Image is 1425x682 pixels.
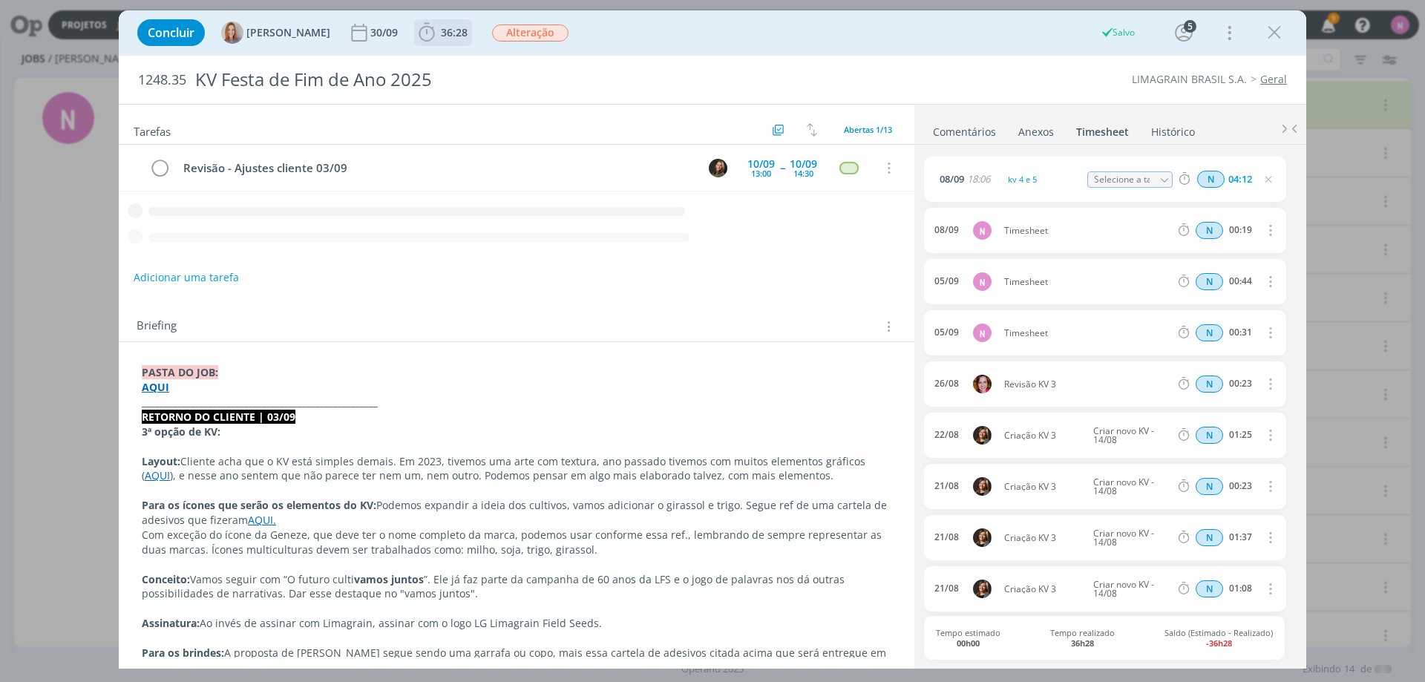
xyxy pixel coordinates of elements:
strong: _____________________________________________________ [142,395,378,409]
div: KV Festa de Fim de Ano 2025 [189,62,802,98]
div: N [973,221,992,240]
strong: PASTA DO JOB: [142,365,218,379]
div: 01:08 [1229,583,1252,594]
span: -- [780,163,784,173]
span: 18:06 [967,174,990,184]
img: L [973,528,992,547]
span: 1248.35 [138,72,186,88]
span: N [1196,324,1223,341]
div: 10/09 [747,159,775,169]
b: 00h00 [957,637,980,649]
div: Horas normais [1196,478,1223,495]
button: 36:28 [415,21,471,45]
span: Tarefas [134,121,171,139]
a: Timesheet [1075,118,1130,140]
div: 26/08 [934,378,959,389]
p: Podemos expandir a ideia dos cultivos, vamos adicionar o girassol e trigo. Segue ref de uma carte... [142,498,891,528]
img: A [221,22,243,44]
strong: Para os brindes: [142,646,224,660]
span: Abertas 1/13 [844,124,892,135]
div: 21/08 [934,532,959,542]
div: 00:19 [1229,225,1252,235]
div: 22/08 [934,430,959,440]
span: [PERSON_NAME] [246,27,330,38]
span: Criação KV 3 [998,534,1087,542]
div: Salvo [1100,26,1135,39]
span: N [1196,580,1223,597]
div: kv 4 e 5 [1004,171,1084,188]
div: 5 [1184,20,1196,33]
a: AQUI [142,380,169,394]
div: 14:30 [793,169,813,177]
div: 13:00 [751,169,771,177]
span: Alteração [492,24,569,42]
div: Horas normais [1196,273,1223,290]
img: L [973,426,992,445]
span: N [1196,427,1223,444]
img: J [709,159,727,177]
span: Criar novo KV - 14/08 [1087,529,1173,547]
span: Criar novo KV - 14/08 [1087,427,1173,445]
p: Cliente acha que o KV está simples demais. Em 2023, tivemos uma arte com textura, ano passado tiv... [142,454,891,484]
img: L [973,580,992,598]
button: J [707,157,729,179]
span: N [1196,222,1223,239]
div: Horas normais [1196,222,1223,239]
b: -36h28 [1206,637,1232,649]
span: N [1196,529,1223,546]
div: 21/08 [934,481,959,491]
div: Revisão - Ajustes cliente 03/09 [177,159,695,177]
span: Timesheet [998,329,1176,338]
span: 08/09 [940,174,964,184]
a: Geral [1260,72,1287,86]
div: 08/09 [934,225,959,235]
img: arrow-down-up.svg [807,123,817,137]
strong: Conceito: [142,572,190,586]
div: 21/08 [934,583,959,594]
div: Horas normais [1197,171,1225,188]
div: Horas normais [1196,529,1223,546]
div: 05/09 [934,276,959,286]
span: Criação KV 3 [998,482,1087,491]
span: Criar novo KV - 14/08 [1087,580,1173,598]
strong: Para os ícones que serão os elementos do KV: [142,498,376,512]
button: Adicionar uma tarefa [133,264,240,291]
strong: Assinatura: [142,616,200,630]
button: A[PERSON_NAME] [221,22,330,44]
button: Alteração [491,24,569,42]
div: Horas normais [1196,427,1223,444]
span: N [1196,376,1223,393]
b: 36h28 [1071,637,1094,649]
a: Histórico [1150,118,1196,140]
div: 30/09 [370,27,401,38]
span: Criar novo KV - 14/08 [1087,478,1173,496]
div: 01:37 [1229,532,1252,542]
div: 01:25 [1229,430,1252,440]
span: Briefing [137,317,177,336]
div: N [973,272,992,291]
div: dialog [119,10,1306,669]
strong: 3ª opção de KV: [142,424,220,439]
div: 05/09 [934,327,959,338]
button: Concluir [137,19,205,46]
strong: RETORNO DO CLIENTE | 03/09 [142,410,295,424]
span: 36:28 [441,25,468,39]
a: AQUI. [248,513,276,527]
span: Timesheet [998,226,1176,235]
span: Timesheet [998,278,1176,286]
strong: Layout: [142,454,180,468]
div: 10/09 [790,159,817,169]
img: L [973,477,992,496]
div: N [973,324,992,342]
span: Saldo (Estimado - Realizado) [1164,628,1273,647]
span: Revisão KV 3 [998,380,1176,389]
span: Criação KV 3 [998,585,1087,594]
strong: vamos juntos [354,572,424,586]
span: Criação KV 3 [998,431,1087,440]
span: N [1197,171,1225,188]
span: N [1196,273,1223,290]
div: Horas normais [1196,376,1223,393]
a: AQUI [145,468,170,482]
span: N [1196,478,1223,495]
button: 5 [1172,21,1196,45]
